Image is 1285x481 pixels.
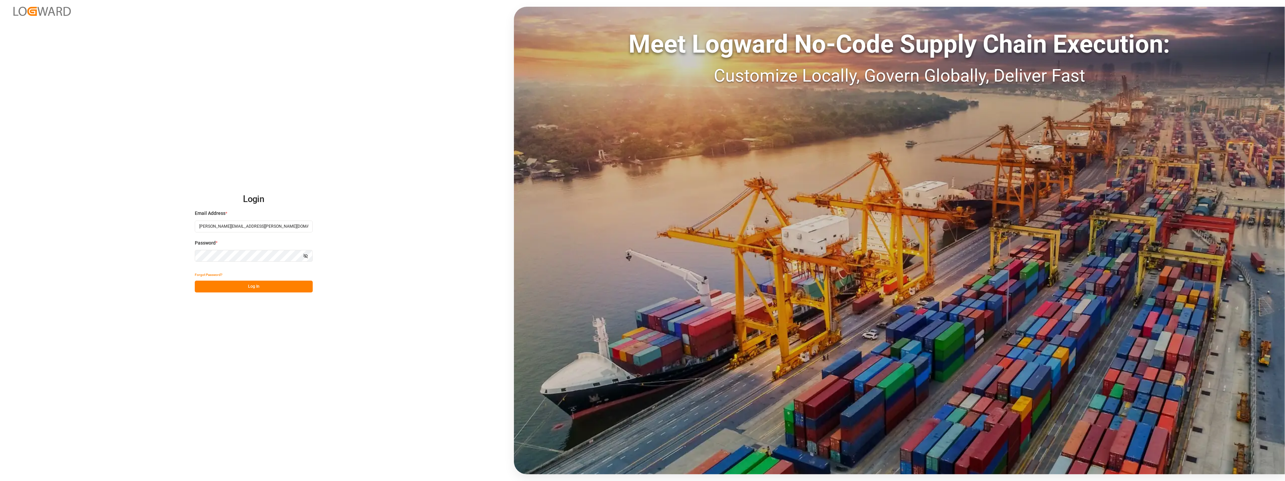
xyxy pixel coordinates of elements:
div: Customize Locally, Govern Globally, Deliver Fast [514,63,1285,89]
button: Forgot Password? [195,269,222,281]
span: Password [195,239,216,247]
input: Enter your email [195,221,313,232]
h2: Login [195,189,313,210]
img: Logward_new_orange.png [13,7,71,16]
button: Log In [195,281,313,292]
div: Meet Logward No-Code Supply Chain Execution: [514,25,1285,63]
span: Email Address [195,210,225,217]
